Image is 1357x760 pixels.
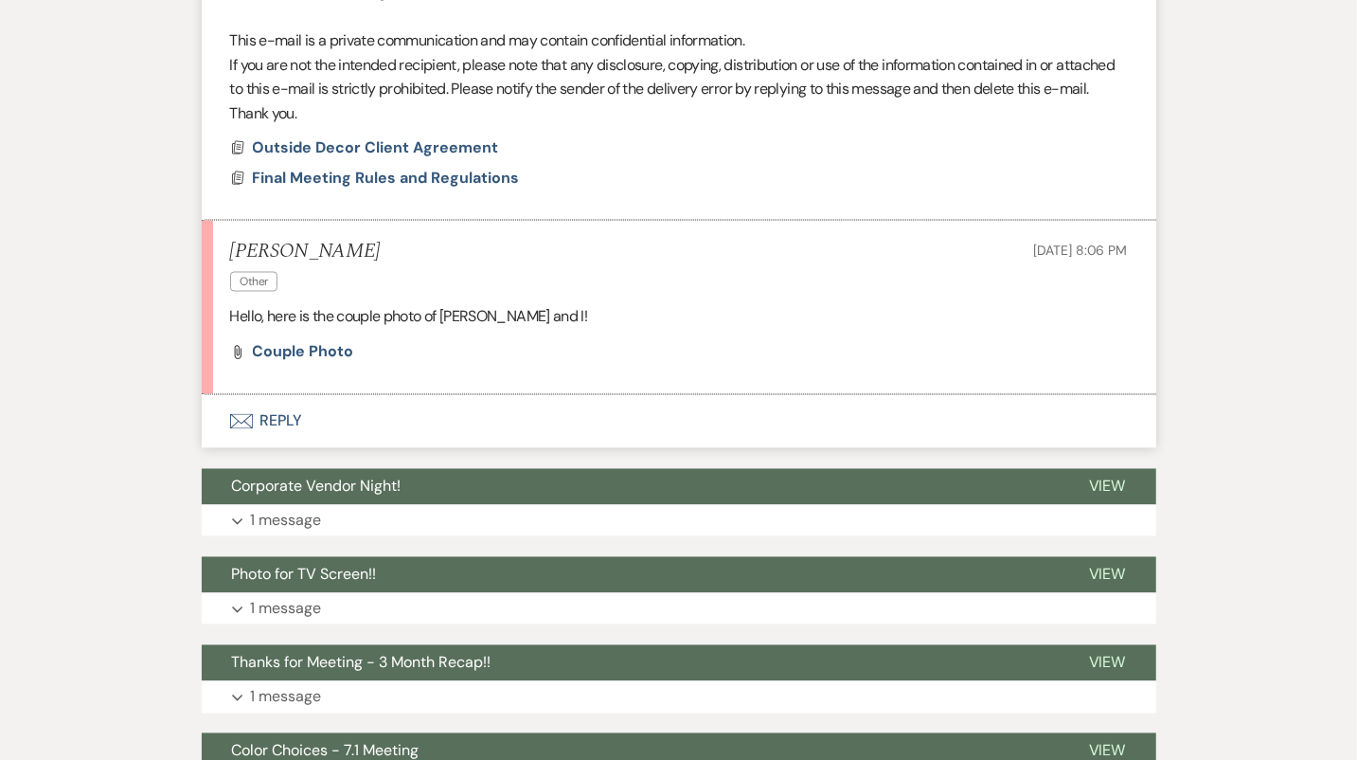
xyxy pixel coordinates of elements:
p: This e-mail is a private communication and may contain confidential information. [230,28,1128,53]
span: Corporate Vendor Night! [232,477,402,497]
span: Photo for TV Screen!! [232,565,377,585]
p: 1 message [251,509,322,534]
button: 1 message [202,681,1156,714]
h5: [PERSON_NAME] [230,240,381,263]
a: Couple photo [253,345,353,360]
span: [DATE] 8:06 PM [1033,242,1127,259]
p: 1 message [251,685,322,710]
span: Couple photo [253,342,353,362]
button: View [1059,645,1156,681]
button: View [1059,469,1156,505]
p: Hello, here is the couple photo of [PERSON_NAME] and I! [230,305,1128,330]
button: 1 message [202,593,1156,625]
button: 1 message [202,505,1156,537]
p: If you are not the intended recipient, please note that any disclosure, copying, distribution or ... [230,53,1128,126]
button: Final Meeting Rules and Regulations [253,167,525,190]
span: Thanks for Meeting - 3 Month Recap!! [232,653,491,673]
span: Other [230,272,278,292]
span: Final Meeting Rules and Regulations [253,168,520,188]
span: View [1089,653,1126,673]
button: Corporate Vendor Night! [202,469,1059,505]
span: Outside Decor Client Agreement [253,137,499,157]
span: View [1089,565,1126,585]
p: 1 message [251,597,322,622]
button: Reply [202,395,1156,448]
span: View [1089,477,1126,497]
button: Photo for TV Screen!! [202,557,1059,593]
button: Outside Decor Client Agreement [253,136,504,159]
button: Thanks for Meeting - 3 Month Recap!! [202,645,1059,681]
button: View [1059,557,1156,593]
